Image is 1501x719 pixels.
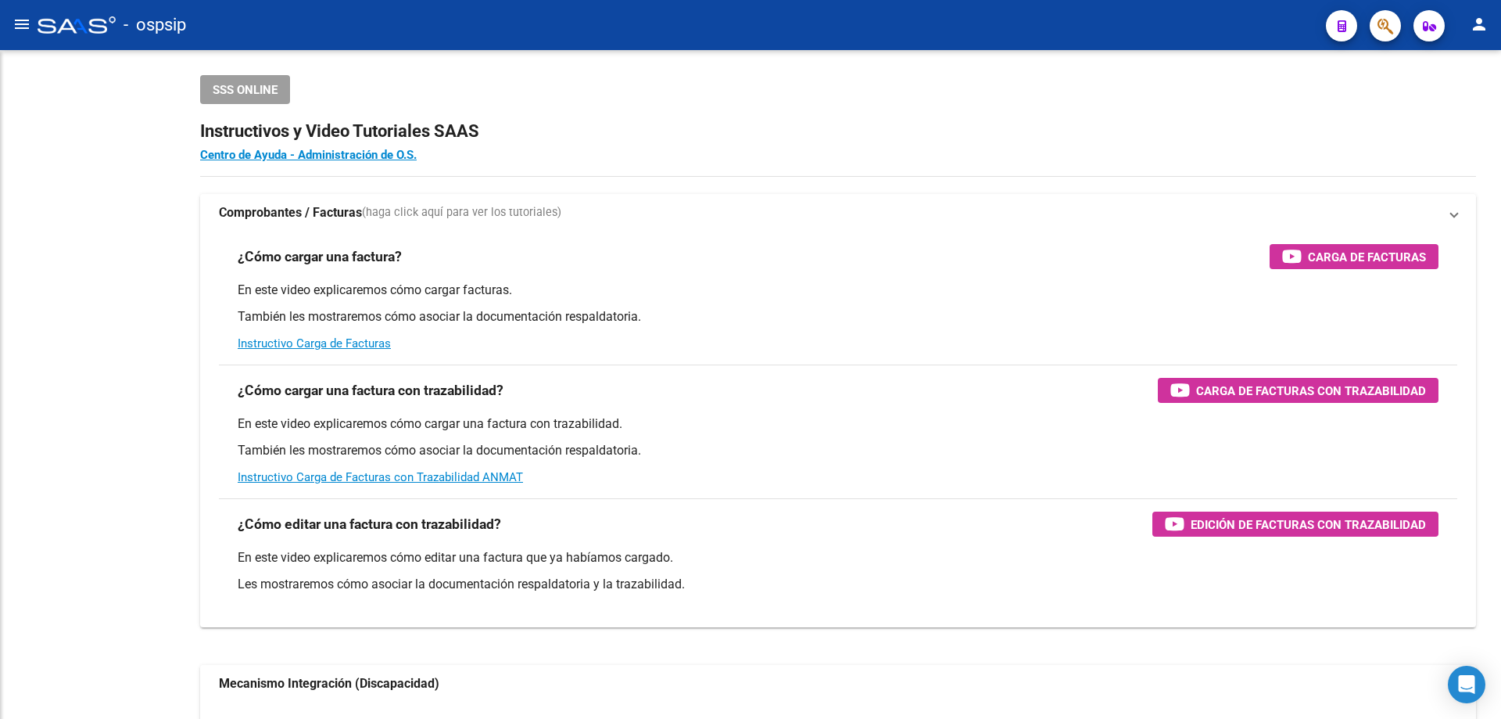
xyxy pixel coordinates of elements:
div: Open Intercom Messenger [1448,666,1485,703]
p: Les mostraremos cómo asociar la documentación respaldatoria y la trazabilidad. [238,576,1438,593]
mat-expansion-panel-header: Comprobantes / Facturas(haga click aquí para ver los tutoriales) [200,194,1476,232]
h3: ¿Cómo cargar una factura con trazabilidad? [238,379,503,401]
div: Comprobantes / Facturas(haga click aquí para ver los tutoriales) [200,232,1476,627]
h2: Instructivos y Video Tutoriales SAAS [200,117,1476,146]
button: Carga de Facturas [1270,244,1438,269]
span: - ospsip [124,8,186,42]
p: En este video explicaremos cómo editar una factura que ya habíamos cargado. [238,549,1438,566]
span: Carga de Facturas con Trazabilidad [1196,381,1426,401]
strong: Mecanismo Integración (Discapacidad) [219,675,439,692]
h3: ¿Cómo cargar una factura? [238,246,402,268]
mat-expansion-panel-header: Mecanismo Integración (Discapacidad) [200,665,1476,703]
h3: ¿Cómo editar una factura con trazabilidad? [238,513,501,535]
strong: Comprobantes / Facturas [219,204,362,221]
span: SSS ONLINE [213,83,278,97]
a: Centro de Ayuda - Administración de O.S. [200,148,417,162]
p: También les mostraremos cómo asociar la documentación respaldatoria. [238,308,1438,325]
p: En este video explicaremos cómo cargar una factura con trazabilidad. [238,415,1438,433]
span: Carga de Facturas [1308,247,1426,267]
button: Edición de Facturas con Trazabilidad [1152,512,1438,537]
a: Instructivo Carga de Facturas con Trazabilidad ANMAT [238,470,523,484]
span: (haga click aquí para ver los tutoriales) [362,204,561,221]
p: En este video explicaremos cómo cargar facturas. [238,282,1438,299]
a: Instructivo Carga de Facturas [238,336,391,351]
mat-icon: person [1470,15,1488,34]
span: Edición de Facturas con Trazabilidad [1191,515,1426,534]
mat-icon: menu [13,15,31,34]
p: También les mostraremos cómo asociar la documentación respaldatoria. [238,442,1438,459]
button: SSS ONLINE [200,75,290,104]
button: Carga de Facturas con Trazabilidad [1158,378,1438,403]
